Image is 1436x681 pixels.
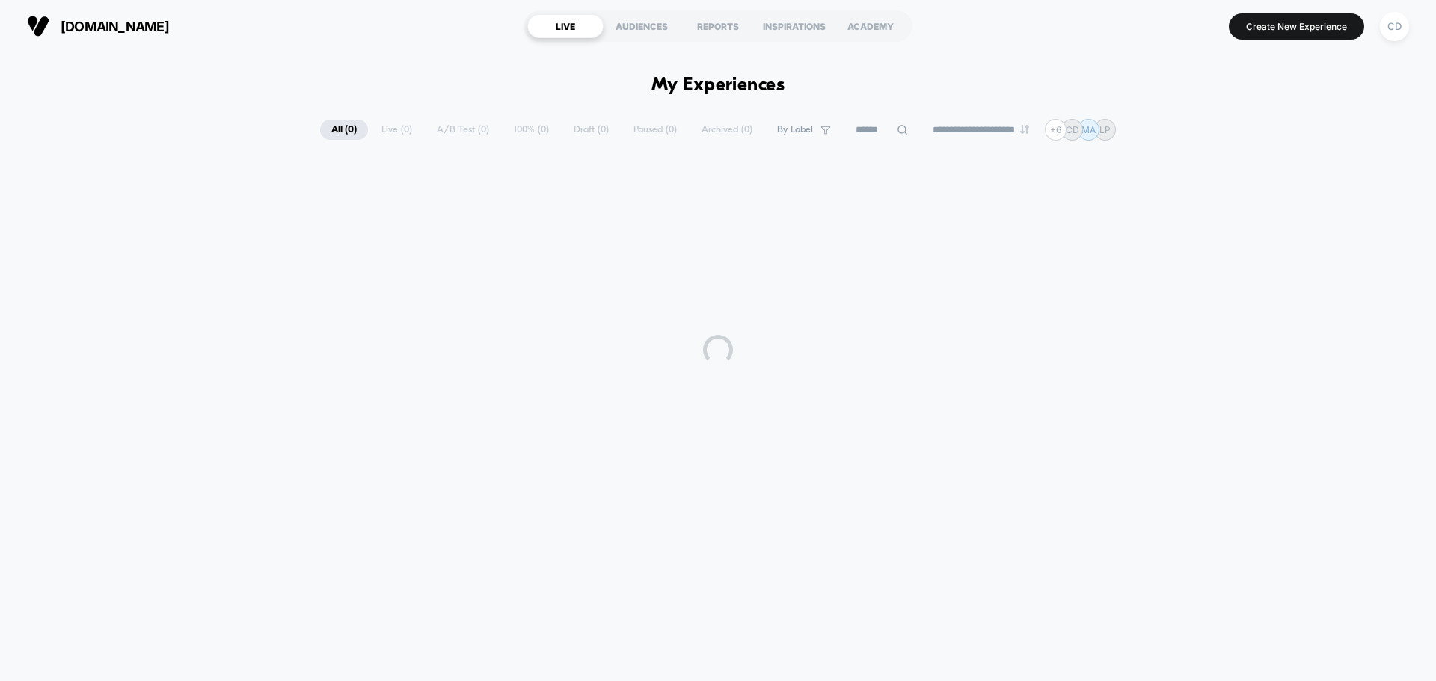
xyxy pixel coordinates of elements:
img: Visually logo [27,15,49,37]
div: LIVE [527,14,604,38]
span: [DOMAIN_NAME] [61,19,169,34]
div: REPORTS [680,14,756,38]
button: CD [1375,11,1414,42]
span: All ( 0 ) [320,120,368,140]
div: AUDIENCES [604,14,680,38]
button: Create New Experience [1229,13,1364,40]
p: MA [1081,124,1096,135]
div: ACADEMY [832,14,909,38]
span: By Label [777,124,813,135]
button: [DOMAIN_NAME] [22,14,174,38]
img: end [1020,125,1029,134]
div: + 6 [1045,119,1067,141]
div: CD [1380,12,1409,41]
p: CD [1066,124,1079,135]
div: INSPIRATIONS [756,14,832,38]
p: LP [1099,124,1111,135]
h1: My Experiences [651,75,785,96]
